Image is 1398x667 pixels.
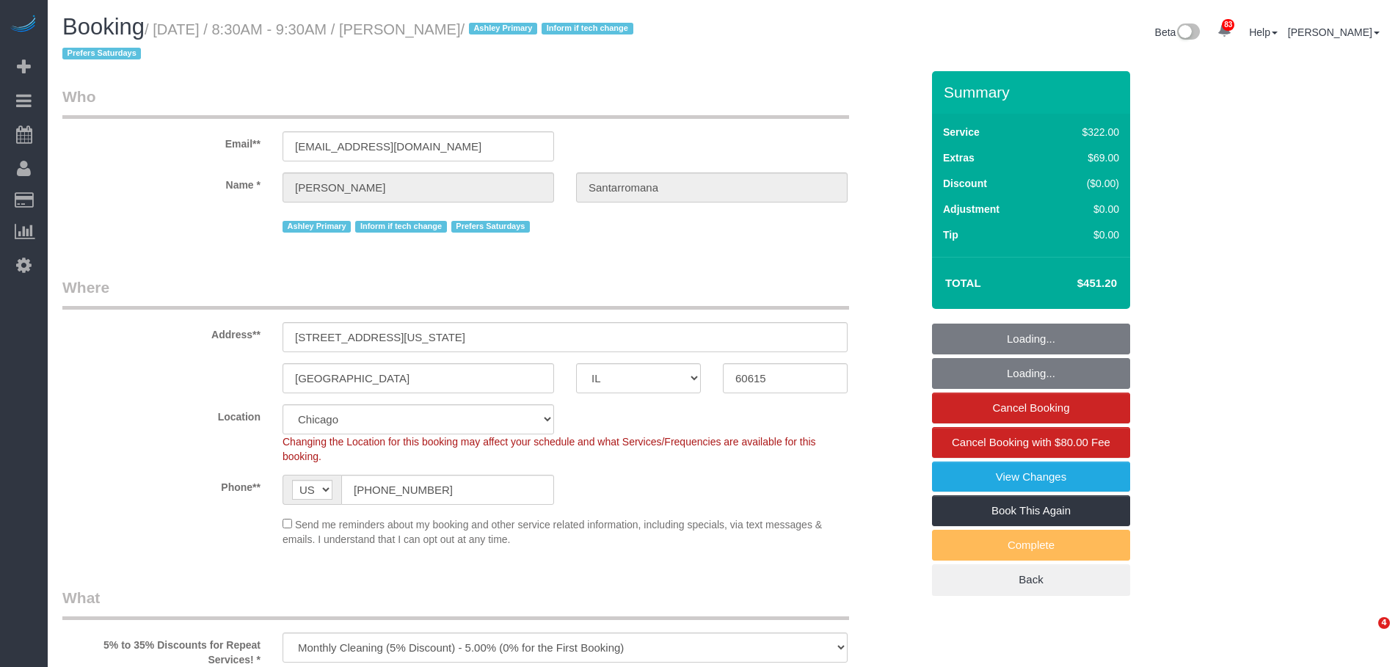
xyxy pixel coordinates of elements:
[9,15,38,35] img: Automaid Logo
[51,172,272,192] label: Name *
[723,363,848,393] input: Zip Code**
[283,172,554,203] input: First Name**
[932,462,1130,492] a: View Changes
[62,48,141,59] span: Prefers Saturdays
[51,633,272,667] label: 5% to 35% Discounts for Repeat Services! *
[355,221,446,233] span: Inform if tech change
[62,14,145,40] span: Booking
[943,150,975,165] label: Extras
[1222,19,1234,31] span: 83
[945,277,981,289] strong: Total
[283,436,816,462] span: Changing the Location for this booking may affect your schedule and what Services/Frequencies are...
[283,519,822,545] span: Send me reminders about my booking and other service related information, including specials, via...
[1210,15,1239,47] a: 83
[1033,277,1117,290] h4: $451.20
[932,564,1130,595] a: Back
[1155,26,1201,38] a: Beta
[62,587,849,620] legend: What
[51,404,272,424] label: Location
[576,172,848,203] input: Last Name*
[1348,617,1383,652] iframe: Intercom live chat
[62,86,849,119] legend: Who
[932,393,1130,423] a: Cancel Booking
[944,84,1123,101] h3: Summary
[62,277,849,310] legend: Where
[542,23,633,34] span: Inform if tech change
[1249,26,1278,38] a: Help
[952,436,1110,448] span: Cancel Booking with $80.00 Fee
[1288,26,1380,38] a: [PERSON_NAME]
[1051,176,1119,191] div: ($0.00)
[1378,617,1390,629] span: 4
[932,495,1130,526] a: Book This Again
[1051,150,1119,165] div: $69.00
[943,202,1000,216] label: Adjustment
[943,227,958,242] label: Tip
[1051,125,1119,139] div: $322.00
[1051,227,1119,242] div: $0.00
[1051,202,1119,216] div: $0.00
[62,21,638,62] small: / [DATE] / 8:30AM - 9:30AM / [PERSON_NAME]
[943,176,987,191] label: Discount
[469,23,537,34] span: Ashley Primary
[932,427,1130,458] a: Cancel Booking with $80.00 Fee
[283,221,351,233] span: Ashley Primary
[943,125,980,139] label: Service
[1176,23,1200,43] img: New interface
[451,221,530,233] span: Prefers Saturdays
